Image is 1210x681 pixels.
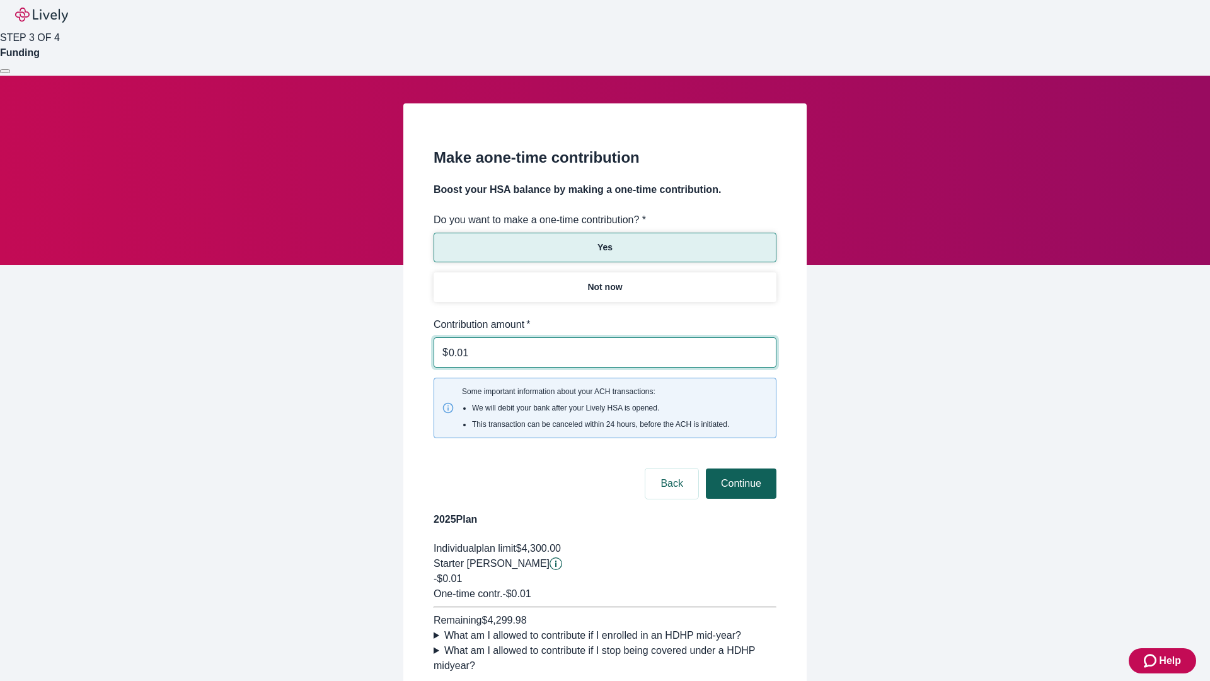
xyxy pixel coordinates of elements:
span: - $0.01 [502,588,531,599]
span: Some important information about your ACH transactions: [462,386,729,430]
label: Contribution amount [434,317,531,332]
span: Remaining [434,615,481,626]
button: Back [645,469,698,499]
p: $ [442,345,448,360]
button: Not now [434,272,776,302]
label: Do you want to make a one-time contribution? * [434,212,646,228]
summary: What am I allowed to contribute if I stop being covered under a HDHP midyear? [434,643,776,673]
span: $4,300.00 [516,543,561,554]
span: Individual plan limit [434,543,516,554]
button: Yes [434,233,776,262]
svg: Zendesk support icon [1144,653,1159,668]
input: $0.00 [449,340,776,365]
li: This transaction can be canceled within 24 hours, before the ACH is initiated. [472,419,729,430]
svg: Starter penny details [550,557,562,570]
summary: What am I allowed to contribute if I enrolled in an HDHP mid-year? [434,628,776,643]
button: Lively will contribute $0.01 to establish your account [550,557,562,570]
p: Not now [587,281,622,294]
span: Help [1159,653,1181,668]
button: Continue [706,469,776,499]
h2: Make a one-time contribution [434,146,776,169]
img: Lively [15,8,68,23]
span: -$0.01 [434,573,462,584]
span: $4,299.98 [481,615,526,626]
button: Zendesk support iconHelp [1129,648,1196,673]
span: One-time contr. [434,588,502,599]
h4: 2025 Plan [434,512,776,527]
h4: Boost your HSA balance by making a one-time contribution. [434,182,776,197]
span: Starter [PERSON_NAME] [434,558,550,569]
li: We will debit your bank after your Lively HSA is opened. [472,402,729,414]
p: Yes [597,241,613,254]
